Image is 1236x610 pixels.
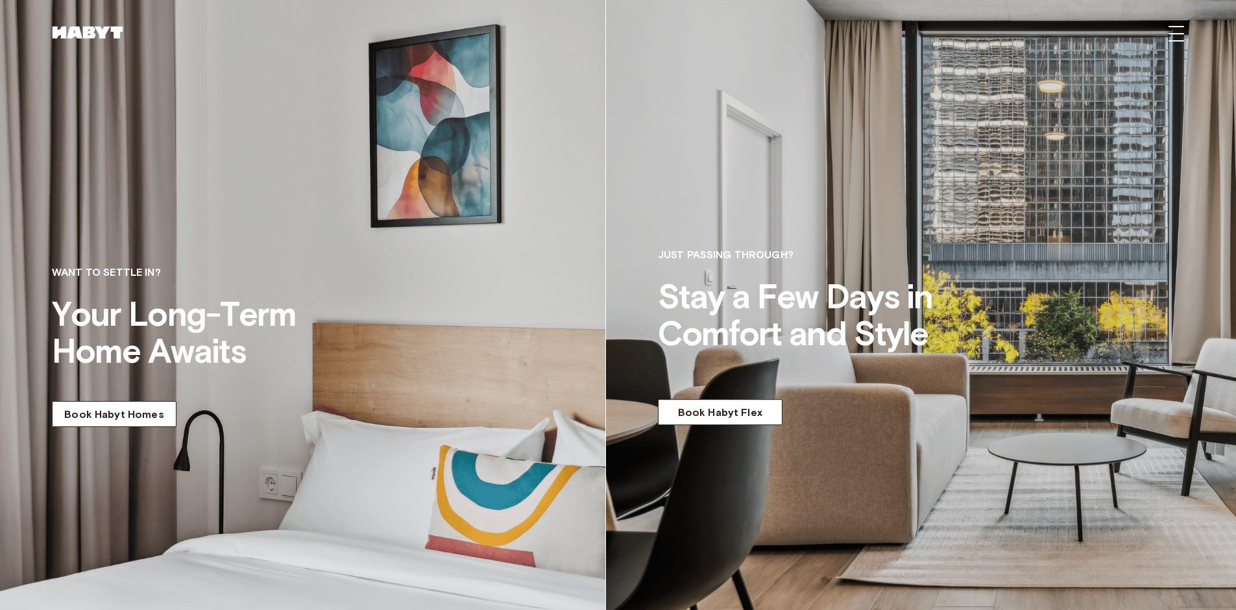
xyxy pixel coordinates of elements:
[658,399,782,425] button: Book Habyt Flex
[678,406,762,419] p: Book Habyt Flex
[64,408,164,421] p: Book Habyt Homes
[52,265,376,280] h6: WANT TO SETTLE IN?
[658,247,982,263] h6: JUST PASSING THROUGH?
[49,26,127,39] img: Habyt
[52,293,296,372] span: Your Long-Term Home Awaits
[52,401,176,427] button: Book Habyt Homes
[658,276,932,354] span: Stay a Few Days in Comfort and Style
